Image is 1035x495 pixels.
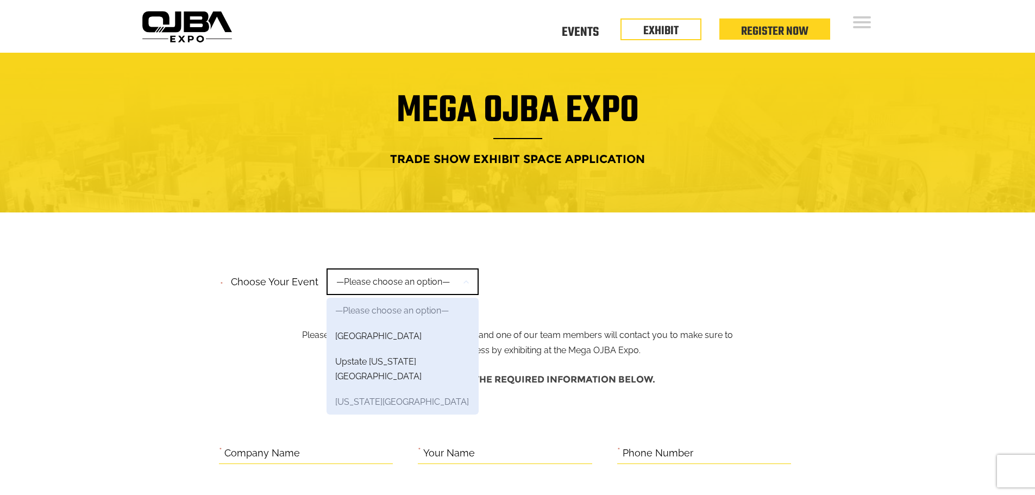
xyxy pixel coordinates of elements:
[146,149,890,169] h4: Trade Show Exhibit Space Application
[643,22,679,40] a: EXHIBIT
[327,389,479,415] a: [US_STATE][GEOGRAPHIC_DATA]
[741,22,808,41] a: Register Now
[224,267,318,291] label: Choose your event
[327,298,479,323] a: —Please choose an option—
[623,445,693,462] label: Phone Number
[219,369,817,390] h4: Please complete the required information below.
[327,268,479,295] span: —Please choose an option—
[293,273,742,358] p: Please fill and submit the information below and one of our team members will contact you to make...
[146,96,890,139] h1: Mega OJBA Expo
[224,445,300,462] label: Company Name
[423,445,475,462] label: Your Name
[327,323,479,349] a: [GEOGRAPHIC_DATA]
[327,349,479,389] a: Upstate [US_STATE][GEOGRAPHIC_DATA]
